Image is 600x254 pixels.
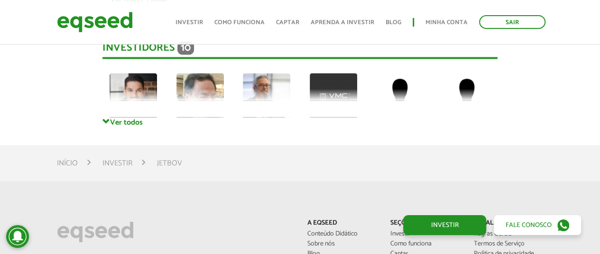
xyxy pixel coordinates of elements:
[443,73,490,120] img: default-user.png
[102,41,498,59] div: Investidores
[57,219,134,245] img: EqSeed Logo
[311,19,374,26] a: Aprenda a investir
[276,19,299,26] a: Captar
[403,215,486,235] a: Investir
[479,15,545,29] a: Sair
[494,215,581,235] a: Fale conosco
[214,19,265,26] a: Como funciona
[307,230,376,237] a: Conteúdo Didático
[390,219,460,227] p: Seções
[474,240,543,247] a: Termos de Serviço
[102,159,132,167] a: Investir
[390,230,460,237] a: Investir
[310,73,357,120] img: picture-100036-1732821753.png
[243,73,290,120] img: picture-112313-1743624016.jpg
[177,41,194,54] span: 10
[157,156,182,169] li: JetBov
[386,19,401,26] a: Blog
[307,219,376,227] p: A EqSeed
[376,73,424,120] img: default-user.png
[390,240,460,247] a: Como funciona
[175,19,203,26] a: Investir
[307,240,376,247] a: Sobre nós
[474,230,543,237] a: Regras Gerais
[176,73,224,120] img: picture-112624-1716663541.png
[57,159,78,167] a: Início
[102,117,498,126] a: Ver todos
[425,19,468,26] a: Minha conta
[110,73,157,120] img: picture-72979-1750193488.jpg
[57,9,133,35] img: EqSeed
